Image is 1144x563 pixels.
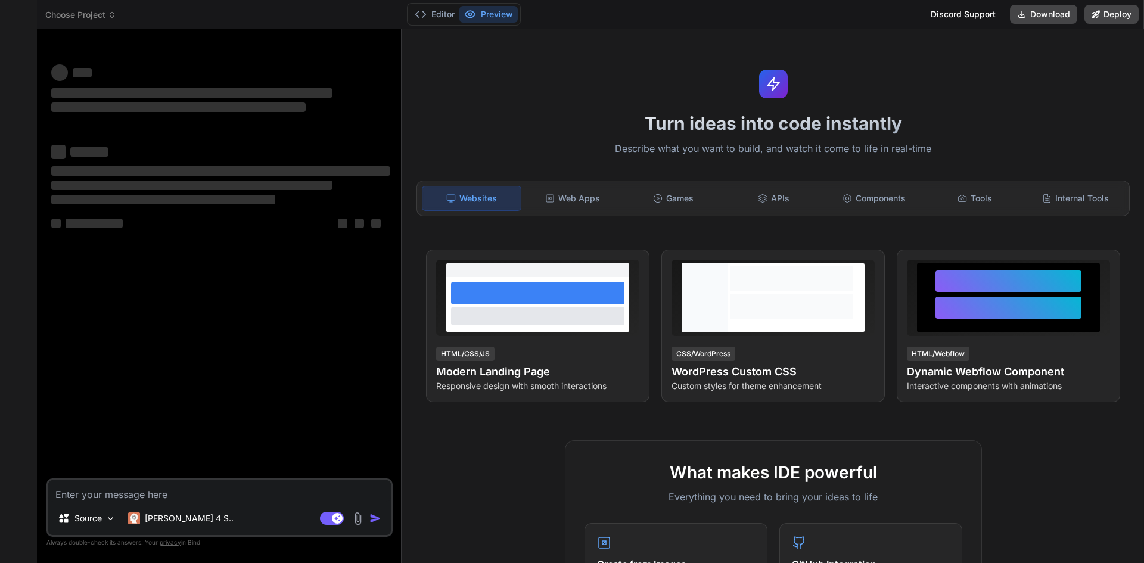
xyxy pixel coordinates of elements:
p: Interactive components with animations [907,380,1110,392]
h4: WordPress Custom CSS [672,363,875,380]
img: Pick Models [105,514,116,524]
div: Web Apps [524,186,622,211]
span: ‌ [51,102,306,112]
h1: Turn ideas into code instantly [409,113,1137,134]
button: Editor [410,6,459,23]
span: ‌ [51,88,332,98]
span: ‌ [338,219,347,228]
div: HTML/CSS/JS [436,347,495,361]
p: Always double-check its answers. Your in Bind [46,537,393,548]
div: Components [825,186,924,211]
span: ‌ [51,219,61,228]
span: ‌ [51,145,66,159]
span: ‌ [51,166,390,176]
button: Deploy [1084,5,1139,24]
span: ‌ [70,147,108,157]
span: ‌ [371,219,381,228]
p: Source [74,512,102,524]
div: Discord Support [924,5,1003,24]
div: Internal Tools [1026,186,1124,211]
h4: Dynamic Webflow Component [907,363,1110,380]
p: Describe what you want to build, and watch it come to life in real-time [409,141,1137,157]
img: icon [369,512,381,524]
span: ‌ [51,195,275,204]
div: Websites [422,186,521,211]
p: Everything you need to bring your ideas to life [585,490,962,504]
span: ‌ [66,219,123,228]
span: ‌ [355,219,364,228]
span: ‌ [73,68,92,77]
h4: Modern Landing Page [436,363,639,380]
button: Download [1010,5,1077,24]
div: HTML/Webflow [907,347,969,361]
div: APIs [725,186,823,211]
button: Preview [459,6,518,23]
div: Games [624,186,723,211]
div: Tools [926,186,1024,211]
h2: What makes IDE powerful [585,460,962,485]
img: attachment [351,512,365,525]
p: [PERSON_NAME] 4 S.. [145,512,234,524]
div: CSS/WordPress [672,347,735,361]
span: ‌ [51,181,332,190]
p: Responsive design with smooth interactions [436,380,639,392]
img: Claude 4 Sonnet [128,512,140,524]
span: Choose Project [45,9,116,21]
span: ‌ [51,64,68,81]
span: privacy [160,539,181,546]
p: Custom styles for theme enhancement [672,380,875,392]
